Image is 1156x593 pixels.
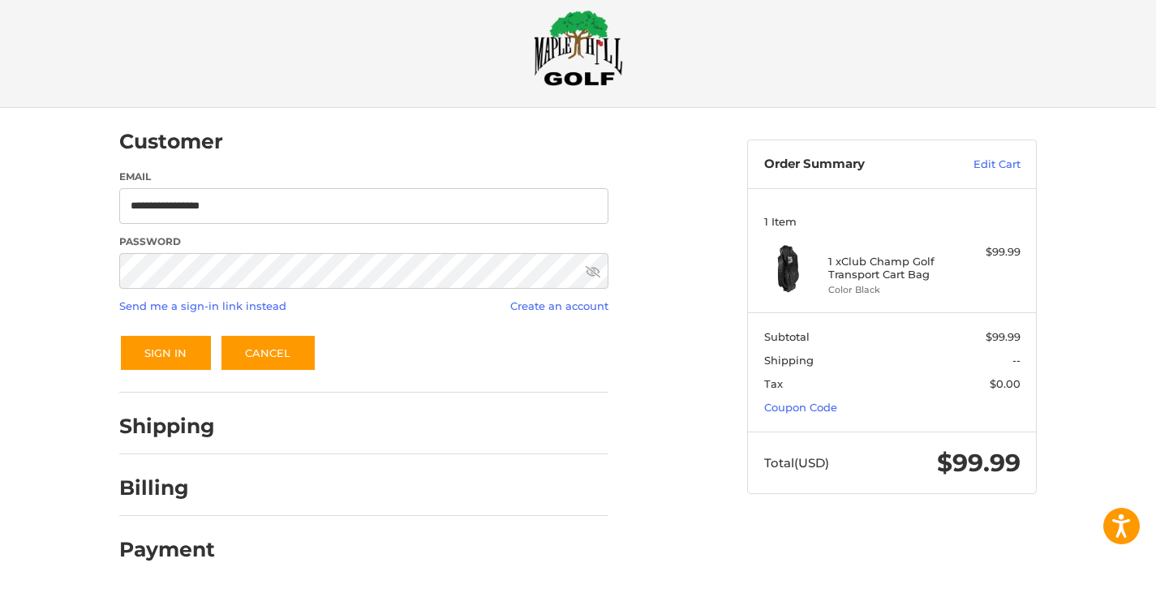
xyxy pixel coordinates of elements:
[764,455,829,471] span: Total (USD)
[986,330,1021,343] span: $99.99
[119,170,608,184] label: Email
[119,129,223,154] h2: Customer
[119,475,214,501] h2: Billing
[764,377,783,390] span: Tax
[828,283,952,297] li: Color Black
[939,157,1021,173] a: Edit Cart
[937,448,1021,478] span: $99.99
[990,377,1021,390] span: $0.00
[764,330,810,343] span: Subtotal
[119,414,215,439] h2: Shipping
[828,255,952,281] h4: 1 x Club Champ Golf Transport Cart Bag
[764,215,1021,228] h3: 1 Item
[510,299,608,312] a: Create an account
[534,10,623,86] img: Maple Hill Golf
[119,299,286,312] a: Send me a sign-in link instead
[764,354,814,367] span: Shipping
[119,334,213,372] button: Sign In
[119,234,608,249] label: Password
[956,244,1021,260] div: $99.99
[1012,354,1021,367] span: --
[220,334,316,372] a: Cancel
[764,401,837,414] a: Coupon Code
[764,157,939,173] h3: Order Summary
[119,537,215,562] h2: Payment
